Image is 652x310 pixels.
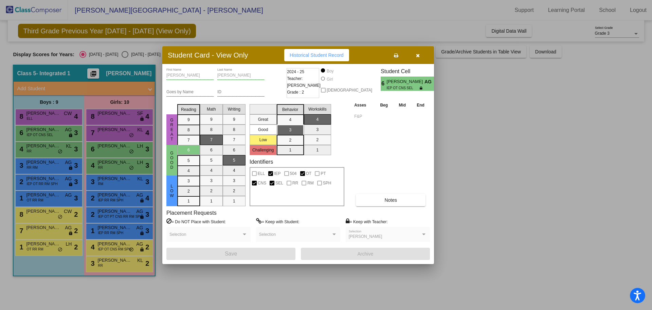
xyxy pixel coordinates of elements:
span: 504 [290,169,297,178]
span: [PERSON_NAME] [349,234,382,239]
label: = Do NOT Place with Student: [166,218,226,225]
span: RM [307,179,314,187]
span: Save [225,251,237,257]
span: [PERSON_NAME] [387,78,424,85]
span: Low [169,184,175,198]
span: AG [424,78,434,85]
button: Archive [301,248,430,260]
span: Grade : 2 [287,89,304,96]
span: SPH [323,179,331,187]
span: IEP [274,169,280,178]
th: Asses [352,101,375,109]
span: OT [306,169,312,178]
h3: Student Cell [381,68,440,75]
button: Save [166,248,295,260]
input: assessment [354,111,373,121]
span: Notes [384,197,397,203]
span: 3 [434,80,440,88]
span: CNS [258,179,266,187]
th: Mid [393,101,411,109]
span: 2024 - 25 [287,68,304,75]
label: = Keep with Student: [256,218,300,225]
label: Identifiers [250,159,273,165]
span: Great [169,118,175,142]
label: = Keep with Teacher: [346,218,388,225]
span: [DEMOGRAPHIC_DATA] [327,86,372,94]
span: Good [169,151,175,170]
th: End [411,101,430,109]
span: Archive [358,251,374,257]
th: Beg [375,101,393,109]
input: goes by name [166,90,214,95]
span: Historical Student Record [290,52,344,58]
span: RR [292,179,298,187]
span: SEL [275,179,283,187]
span: 6 [381,80,386,88]
span: PT [321,169,326,178]
div: Boy [326,68,334,74]
div: Girl [326,76,333,82]
button: Historical Student Record [284,49,349,61]
span: Teacher: [PERSON_NAME] [287,75,321,89]
span: ELL [258,169,265,178]
h3: Student Card - View Only [168,51,248,59]
label: Placement Requests [166,210,217,216]
button: Notes [356,194,425,206]
span: IEP OT CNS SEL [387,85,420,91]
